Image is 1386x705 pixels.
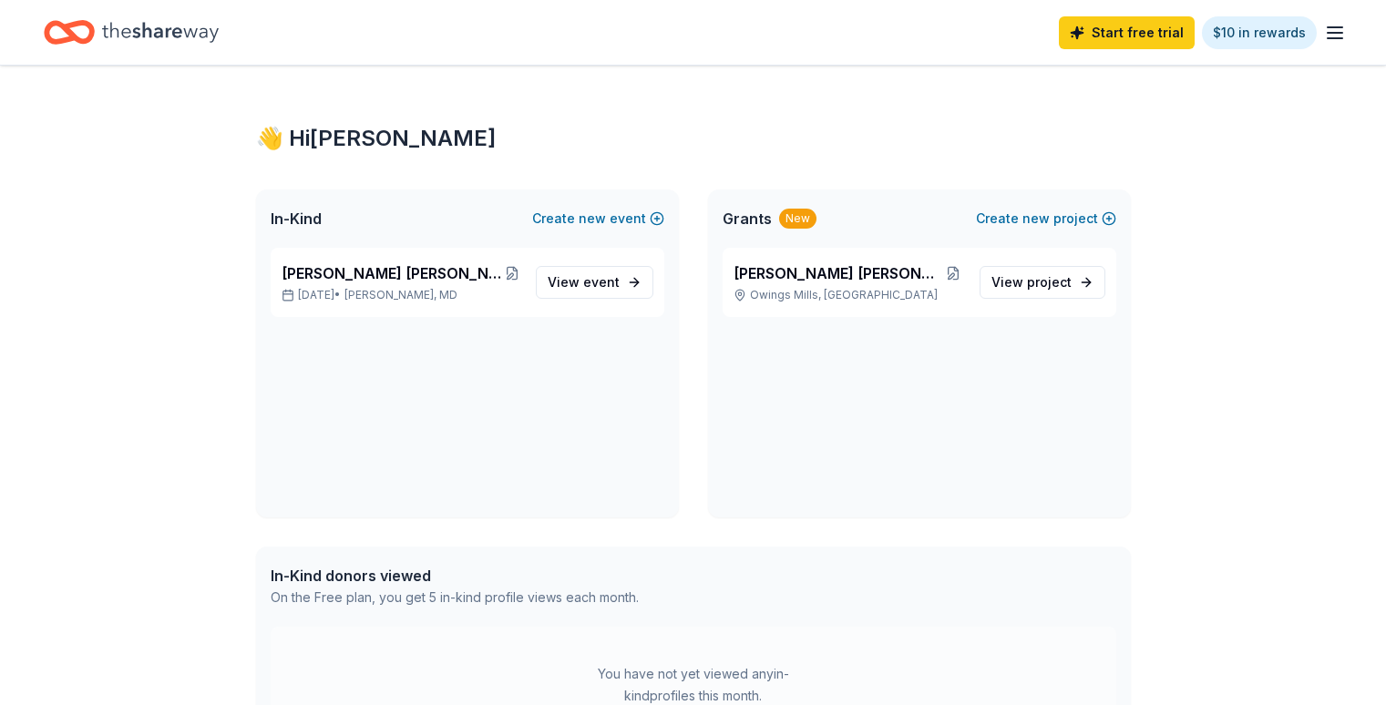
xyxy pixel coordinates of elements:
[548,271,620,293] span: View
[976,208,1116,230] button: Createnewproject
[734,288,965,302] p: Owings Mills, [GEOGRAPHIC_DATA]
[282,288,521,302] p: [DATE] •
[1022,208,1050,230] span: new
[344,288,457,302] span: [PERSON_NAME], MD
[271,587,639,608] div: On the Free plan, you get 5 in-kind profile views each month.
[271,565,639,587] div: In-Kind donors viewed
[1027,274,1072,290] span: project
[536,266,653,299] a: View event
[282,262,503,284] span: [PERSON_NAME] [PERSON_NAME] Foundation Fundraising Gala
[734,262,942,284] span: [PERSON_NAME] [PERSON_NAME] Scholarship
[723,208,772,230] span: Grants
[532,208,664,230] button: Createnewevent
[583,274,620,290] span: event
[1059,16,1195,49] a: Start free trial
[991,271,1072,293] span: View
[271,208,322,230] span: In-Kind
[1202,16,1317,49] a: $10 in rewards
[779,209,816,229] div: New
[579,208,606,230] span: new
[256,124,1131,153] div: 👋 Hi [PERSON_NAME]
[980,266,1105,299] a: View project
[44,11,219,54] a: Home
